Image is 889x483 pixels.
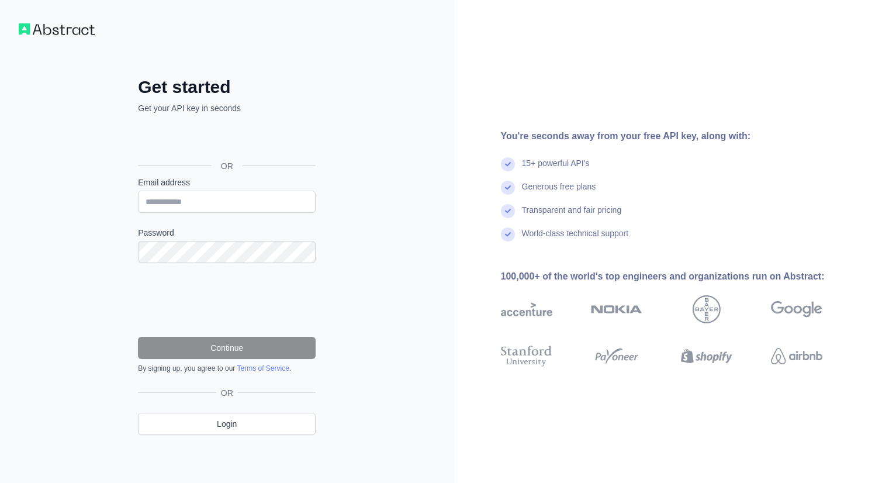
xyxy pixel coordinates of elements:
[212,160,243,172] span: OR
[501,343,552,369] img: stanford university
[138,227,316,239] label: Password
[591,295,642,323] img: nokia
[501,204,515,218] img: check mark
[501,157,515,171] img: check mark
[138,364,316,373] div: By signing up, you agree to our .
[522,227,629,251] div: World-class technical support
[522,204,622,227] div: Transparent and fair pricing
[591,343,642,369] img: payoneer
[138,337,316,359] button: Continue
[501,270,860,284] div: 100,000+ of the world's top engineers and organizations run on Abstract:
[522,181,596,204] div: Generous free plans
[216,387,238,399] span: OR
[501,181,515,195] img: check mark
[132,127,319,153] iframe: Sign in with Google Button
[501,227,515,241] img: check mark
[138,77,316,98] h2: Get started
[138,277,316,323] iframe: reCAPTCHA
[522,157,590,181] div: 15+ powerful API's
[501,295,552,323] img: accenture
[693,295,721,323] img: bayer
[19,23,95,35] img: Workflow
[138,102,316,114] p: Get your API key in seconds
[501,129,860,143] div: You're seconds away from your free API key, along with:
[138,177,316,188] label: Email address
[771,343,822,369] img: airbnb
[237,364,289,372] a: Terms of Service
[771,295,822,323] img: google
[681,343,732,369] img: shopify
[138,413,316,435] a: Login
